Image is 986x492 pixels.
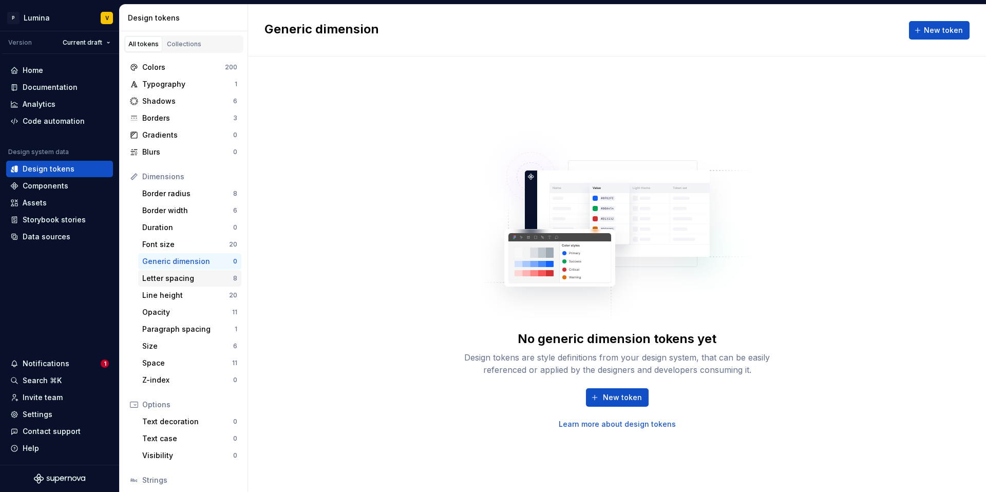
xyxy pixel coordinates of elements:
[142,147,233,157] div: Blurs
[23,375,62,386] div: Search ⌘K
[138,202,241,219] a: Border width6
[138,372,241,388] a: Z-index0
[23,358,69,369] div: Notifications
[138,185,241,202] a: Border radius8
[142,273,233,283] div: Letter spacing
[6,212,113,228] a: Storybook stories
[142,417,233,427] div: Text decoration
[6,372,113,389] button: Search ⌘K
[126,110,241,126] a: Borders3
[24,13,50,23] div: Lumina
[167,40,201,48] div: Collections
[233,434,237,443] div: 0
[603,392,642,403] span: New token
[225,63,237,71] div: 200
[229,240,237,249] div: 20
[233,131,237,139] div: 0
[142,62,225,72] div: Colors
[138,430,241,447] a: Text case0
[6,195,113,211] a: Assets
[23,164,74,174] div: Design tokens
[8,39,32,47] div: Version
[6,178,113,194] a: Components
[63,39,102,47] span: Current draft
[233,97,237,105] div: 6
[34,474,85,484] svg: Supernova Logo
[142,290,229,300] div: Line height
[232,308,237,316] div: 11
[142,433,233,444] div: Text case
[142,400,237,410] div: Options
[233,206,237,215] div: 6
[138,287,241,304] a: Line height20
[23,409,52,420] div: Settings
[142,96,233,106] div: Shadows
[23,215,86,225] div: Storybook stories
[142,239,229,250] div: Font size
[23,443,39,453] div: Help
[6,62,113,79] a: Home
[138,219,241,236] a: Duration0
[233,376,237,384] div: 0
[138,413,241,430] a: Text decoration0
[6,96,113,112] a: Analytics
[233,418,237,426] div: 0
[233,190,237,198] div: 8
[233,451,237,460] div: 0
[126,127,241,143] a: Gradients0
[518,331,716,347] div: No generic dimension tokens yet
[142,341,233,351] div: Size
[235,325,237,333] div: 1
[128,13,243,23] div: Design tokens
[233,223,237,232] div: 0
[6,440,113,457] button: Help
[126,59,241,75] a: Colors200
[23,181,68,191] div: Components
[6,161,113,177] a: Design tokens
[142,375,233,385] div: Z-index
[142,475,237,485] div: Strings
[142,188,233,199] div: Border radius
[138,338,241,354] a: Size6
[23,82,78,92] div: Documentation
[126,93,241,109] a: Shadows6
[6,389,113,406] a: Invite team
[23,426,81,437] div: Contact support
[7,12,20,24] div: P
[105,14,109,22] div: V
[6,406,113,423] a: Settings
[23,116,85,126] div: Code automation
[142,358,232,368] div: Space
[264,21,379,40] h2: Generic dimension
[23,198,47,208] div: Assets
[142,172,237,182] div: Dimensions
[6,113,113,129] a: Code automation
[138,304,241,320] a: Opacity11
[128,40,159,48] div: All tokens
[142,79,235,89] div: Typography
[233,257,237,266] div: 0
[909,21,970,40] button: New token
[453,351,782,376] div: Design tokens are style definitions from your design system, that can be easily referenced or app...
[142,256,233,267] div: Generic dimension
[138,321,241,337] a: Paragraph spacing1
[126,144,241,160] a: Blurs0
[232,359,237,367] div: 11
[2,7,117,29] button: PLuminaV
[8,148,69,156] div: Design system data
[138,270,241,287] a: Letter spacing8
[6,423,113,440] button: Contact support
[586,388,649,407] button: New token
[138,253,241,270] a: Generic dimension0
[142,205,233,216] div: Border width
[142,130,233,140] div: Gradients
[233,114,237,122] div: 3
[23,232,70,242] div: Data sources
[559,419,676,429] a: Learn more about design tokens
[6,355,113,372] button: Notifications1
[23,99,55,109] div: Analytics
[233,274,237,282] div: 8
[126,76,241,92] a: Typography1
[138,447,241,464] a: Visibility0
